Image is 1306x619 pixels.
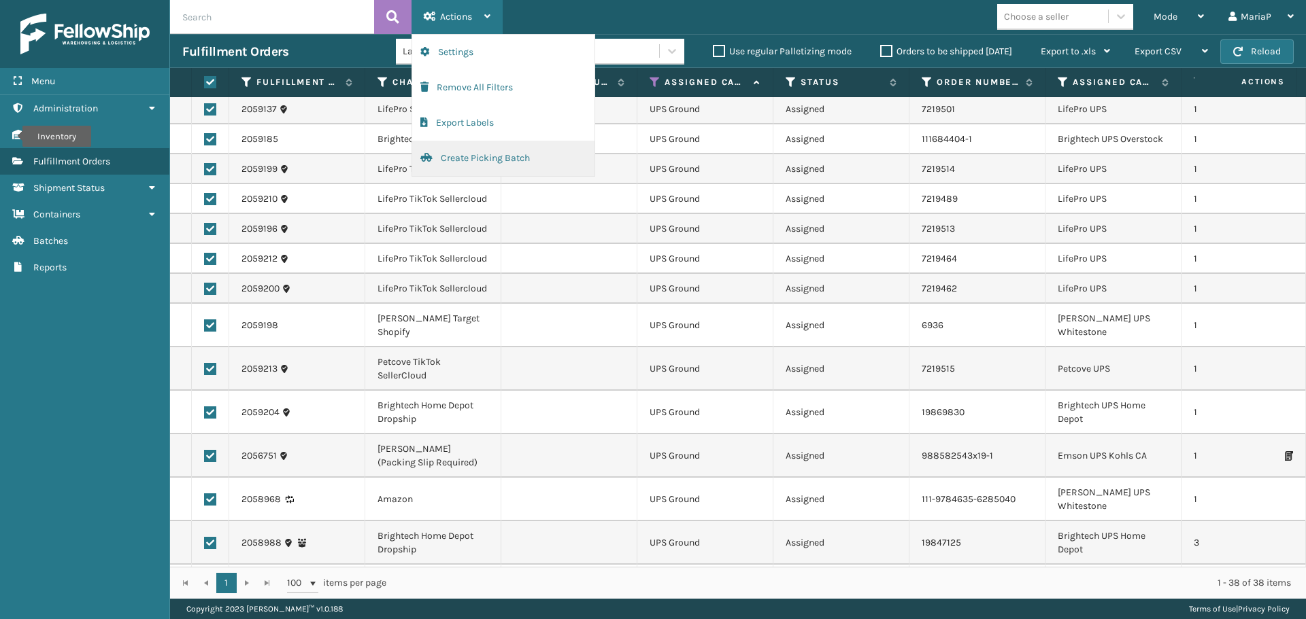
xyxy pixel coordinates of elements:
td: 988582543x19-1 [909,434,1045,478]
div: Choose a seller [1004,10,1069,24]
td: Assigned [773,434,909,478]
td: 7219464 [909,244,1045,274]
span: Containers [33,209,80,220]
a: 2058968 [241,493,281,506]
td: UPS Ground [637,565,773,608]
td: UPS Ground [637,154,773,184]
i: Print Packing Slip [1285,451,1293,461]
span: Batches [33,235,68,247]
td: 7219501 [909,94,1045,124]
a: 2059198 [241,319,278,332]
td: UPS Ground [637,347,773,391]
span: Export CSV [1135,46,1182,57]
a: 2058988 [241,536,282,550]
span: Administration [33,103,98,114]
label: Assigned Carrier Service [665,76,747,88]
td: Petcove UPS [1045,565,1182,608]
button: Export Labels [412,105,595,141]
td: Assigned [773,521,909,565]
td: Brightech UPS Home Depot [1045,391,1182,434]
td: Brightech Overstock [365,124,501,154]
span: 100 [287,576,307,590]
div: 1 - 38 of 38 items [405,576,1291,590]
td: LifePro UPS [1045,184,1182,214]
td: UPS Ground [637,214,773,244]
td: 6936 [909,304,1045,347]
td: Brightech UPS Overstock [1045,124,1182,154]
td: Brightech Home Depot Dropship [365,521,501,565]
td: Petcove UPS [1045,347,1182,391]
td: Assigned [773,94,909,124]
a: Terms of Use [1189,604,1236,614]
button: Settings [412,35,595,70]
td: LifePro UPS [1045,214,1182,244]
div: Last 90 Days [403,44,508,58]
label: Use regular Palletizing mode [713,46,852,57]
td: LifePro UPS [1045,244,1182,274]
span: Export to .xls [1041,46,1096,57]
span: items per page [287,573,386,593]
td: Assigned [773,214,909,244]
span: Reports [33,262,67,273]
td: Assigned [773,304,909,347]
td: 19869830 [909,391,1045,434]
td: Assigned [773,478,909,521]
label: Channel [392,76,475,88]
a: 2059204 [241,406,280,419]
span: Fulfillment Orders [33,156,110,167]
td: Emson UPS Kohls CA [1045,434,1182,478]
td: UPS Ground [637,274,773,304]
td: LifePro UPS [1045,274,1182,304]
td: Brightech UPS Home Depot [1045,521,1182,565]
a: 2059210 [241,192,278,206]
span: Inventory [33,129,73,141]
a: 1 [216,573,237,593]
td: LifePro TikTok Sellercloud [365,184,501,214]
td: Petcove TikTok SellerCloud [365,347,501,391]
td: LifePro UPS [1045,154,1182,184]
td: 7219462 [909,274,1045,304]
td: [PERSON_NAME] (Packing Slip Required) [365,434,501,478]
p: Copyright 2023 [PERSON_NAME]™ v 1.0.188 [186,599,343,619]
a: 2059213 [241,362,278,376]
td: Assigned [773,154,909,184]
td: [PERSON_NAME] Target Shopify [365,304,501,347]
td: 111684404-1 [909,124,1045,154]
td: Brightech Home Depot Dropship [365,391,501,434]
h3: Fulfillment Orders [182,43,288,60]
td: 7219514 [909,154,1045,184]
td: Assigned [773,244,909,274]
td: [PERSON_NAME] UPS Whitestone [1045,478,1182,521]
td: Assigned [773,565,909,608]
td: Assigned [773,391,909,434]
td: 7219513 [909,214,1045,244]
span: Actions [440,11,472,22]
td: Assigned [773,184,909,214]
td: LifePro TikTok Sellercloud [365,154,501,184]
button: Create Picking Batch [412,141,595,176]
a: 2056751 [241,449,277,463]
td: UPS Ground [637,434,773,478]
a: 2059196 [241,222,278,236]
td: 7219386 [909,565,1045,608]
span: Shipment Status [33,182,105,194]
td: Assigned [773,274,909,304]
td: LifePro UPS [1045,94,1182,124]
td: UPS Ground [637,124,773,154]
a: Privacy Policy [1238,604,1290,614]
a: 2059199 [241,162,278,176]
label: Fulfillment Order Id [256,76,339,88]
td: Assigned [773,124,909,154]
td: LifePro SellerCloud [365,94,501,124]
label: Order Number [937,76,1019,88]
td: 111-9784635-6285040 [909,478,1045,521]
a: 2059137 [241,103,277,116]
td: [PERSON_NAME] UPS Whitestone [1045,304,1182,347]
td: LifePro TikTok Sellercloud [365,214,501,244]
span: Actions [1199,71,1293,93]
label: Status [801,76,883,88]
a: 2059212 [241,252,278,266]
td: Amazon [365,478,501,521]
td: UPS Ground [637,521,773,565]
td: Assigned [773,347,909,391]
